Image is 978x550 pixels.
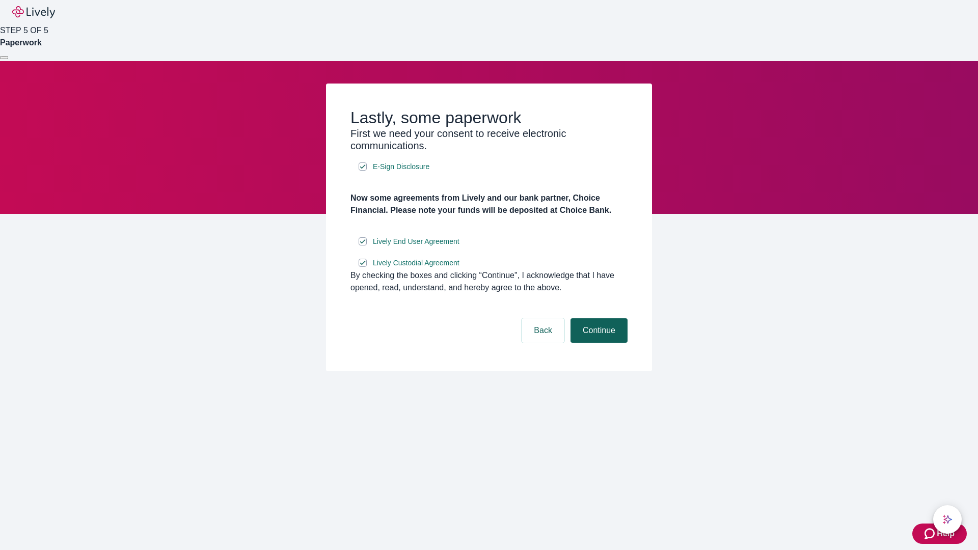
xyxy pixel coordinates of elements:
[371,160,431,173] a: e-sign disclosure document
[350,269,628,294] div: By checking the boxes and clicking “Continue", I acknowledge that I have opened, read, understand...
[942,514,953,525] svg: Lively AI Assistant
[937,528,955,540] span: Help
[912,524,967,544] button: Zendesk support iconHelp
[522,318,564,343] button: Back
[350,192,628,216] h4: Now some agreements from Lively and our bank partner, Choice Financial. Please note your funds wi...
[570,318,628,343] button: Continue
[350,108,628,127] h2: Lastly, some paperwork
[371,257,461,269] a: e-sign disclosure document
[373,161,429,172] span: E-Sign Disclosure
[371,235,461,248] a: e-sign disclosure document
[925,528,937,540] svg: Zendesk support icon
[350,127,628,152] h3: First we need your consent to receive electronic communications.
[373,236,459,247] span: Lively End User Agreement
[373,258,459,268] span: Lively Custodial Agreement
[933,505,962,534] button: chat
[12,6,55,18] img: Lively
